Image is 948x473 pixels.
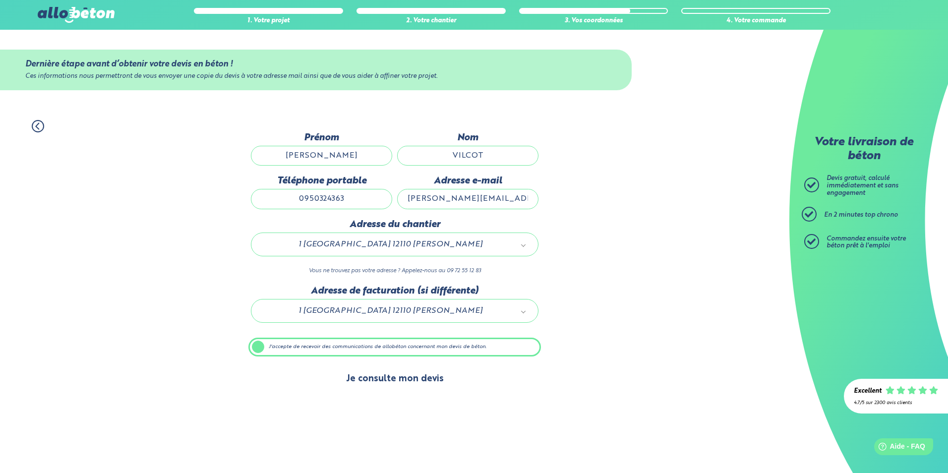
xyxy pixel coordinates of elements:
label: Nom [397,132,538,143]
div: 2. Votre chantier [356,17,506,25]
div: 3. Vos coordonnées [519,17,668,25]
label: Prénom [251,132,392,143]
label: Téléphone portable [251,176,392,186]
label: Adresse e-mail [397,176,538,186]
div: 4. Votre commande [681,17,830,25]
div: Ces informations nous permettront de vous envoyer une copie du devis à votre adresse mail ainsi q... [25,73,606,80]
label: Adresse de facturation (si différente) [251,286,538,296]
a: 1 [GEOGRAPHIC_DATA] 12110 [PERSON_NAME] [261,238,528,251]
label: Adresse du chantier [251,219,538,230]
iframe: Help widget launcher [860,434,937,462]
div: Dernière étape avant d’obtenir votre devis en béton ! [25,59,606,69]
div: 1. Votre projet [194,17,343,25]
p: Vous ne trouvez pas votre adresse ? Appelez-nous au 09 72 55 12 83 [251,266,538,276]
input: ex : 0642930817 [251,189,392,209]
input: Quel est votre prénom ? [251,146,392,166]
span: 1 [GEOGRAPHIC_DATA] 12110 [PERSON_NAME] [265,304,515,317]
img: allobéton [38,7,114,23]
a: 1 [GEOGRAPHIC_DATA] 12110 [PERSON_NAME] [261,304,528,317]
label: J'accepte de recevoir des communications de allobéton concernant mon devis de béton. [248,338,541,356]
input: Quel est votre nom de famille ? [397,146,538,166]
button: Je consulte mon devis [336,366,454,392]
input: ex : contact@allobeton.fr [397,189,538,209]
span: 1 [GEOGRAPHIC_DATA] 12110 [PERSON_NAME] [265,238,515,251]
